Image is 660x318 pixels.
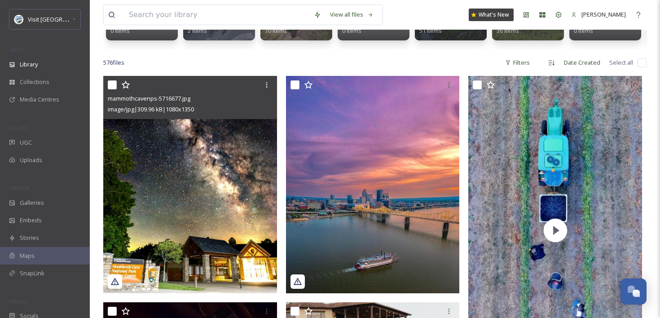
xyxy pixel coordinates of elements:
[20,95,59,104] span: Media Centres
[108,94,190,102] span: mammothcavenps-5716677.jpg
[188,26,207,35] span: 2 items
[9,46,25,53] span: MEDIA
[20,156,42,164] span: Uploads
[20,252,35,260] span: Maps
[20,199,44,207] span: Galleries
[9,185,30,191] span: WIDGETS
[342,26,361,35] span: 0 items
[567,6,630,23] a: [PERSON_NAME]
[20,78,49,86] span: Collections
[20,60,38,69] span: Library
[559,54,605,71] div: Date Created
[9,124,28,131] span: COLLECT
[20,234,39,242] span: Stories
[609,58,633,67] span: Select all
[108,105,194,113] span: image/jpg | 309.96 kB | 1080 x 1350
[265,26,287,35] span: 10 items
[419,26,442,35] span: 51 items
[286,76,460,293] img: gotolouisville-5715907.jpg
[14,15,23,24] img: download.png
[581,10,626,18] span: [PERSON_NAME]
[620,278,647,305] button: Open Chat
[469,9,514,21] a: What's New
[103,76,277,293] img: mammothcavenps-5716677.jpg
[497,26,519,35] span: 36 items
[20,216,42,225] span: Embeds
[20,269,44,278] span: SnapLink
[20,138,32,147] span: UGC
[501,54,534,71] div: Filters
[110,26,130,35] span: 0 items
[574,26,593,35] span: 0 items
[326,6,378,23] a: View all files
[124,5,309,25] input: Search your library
[9,298,27,305] span: SOCIALS
[103,58,124,67] span: 576 file s
[28,15,114,23] span: Visit [GEOGRAPHIC_DATA] Parks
